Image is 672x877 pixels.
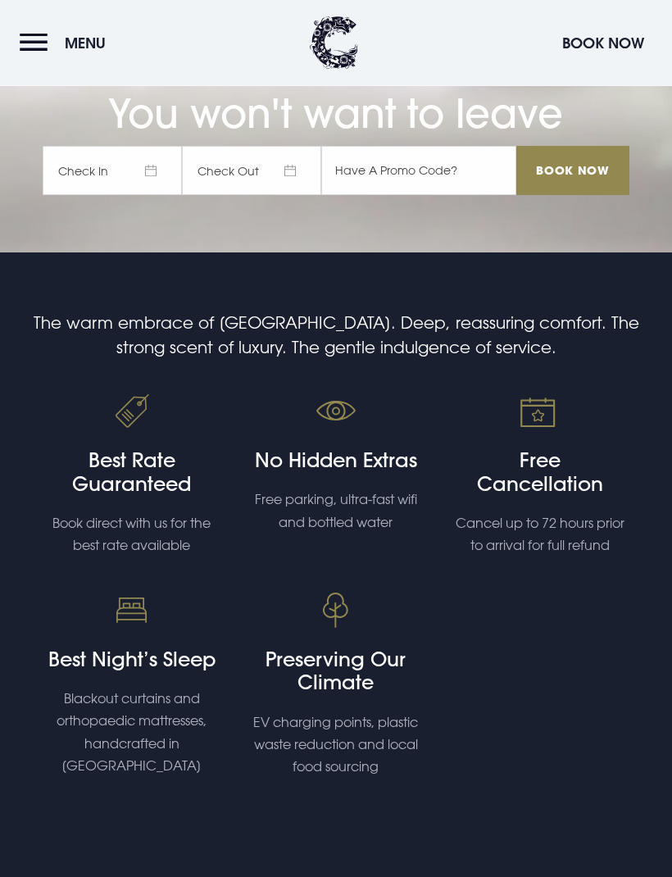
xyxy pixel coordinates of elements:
img: Orthopaedic mattresses sleep [103,583,161,640]
button: Menu [20,25,114,61]
h4: Best Rate Guaranteed [45,449,218,497]
p: Free parking, ultra-fast wifi and bottled water [250,489,423,534]
p: Cancel up to 72 hours prior to arrival for full refund [454,513,627,557]
img: Best rate guaranteed [103,384,161,441]
img: No hidden fees [307,384,365,441]
h4: Best Night’s Sleep [45,648,218,672]
p: Blackout curtains and orthopaedic mattresses, handcrafted in [GEOGRAPHIC_DATA] [45,688,218,778]
h4: Preserving Our Climate [250,648,423,696]
img: Tailored bespoke events venue [511,384,569,441]
span: Check In [43,147,182,196]
p: Book direct with us for the best rate available [45,513,218,557]
img: Event venue Bangor, Northern Ireland [307,583,365,640]
h4: Free Cancellation [454,449,627,497]
input: Book Now [516,147,629,196]
h4: No Hidden Extras [250,449,423,473]
span: The warm embrace of [GEOGRAPHIC_DATA]. Deep, reassuring comfort. The strong scent of luxury. The ... [34,313,639,357]
p: EV charging points, plastic waste reduction and local food sourcing [250,712,423,779]
span: Check Out [182,147,321,196]
span: Menu [65,34,106,52]
button: Book Now [554,25,652,61]
img: Clandeboye Lodge [310,16,359,70]
input: Have A Promo Code? [321,147,516,196]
